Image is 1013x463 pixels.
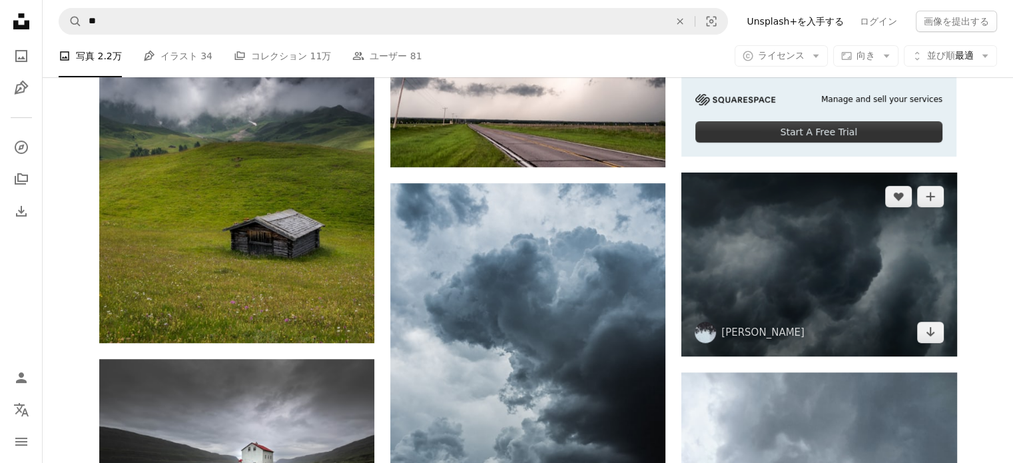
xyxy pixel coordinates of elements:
[8,396,35,423] button: 言語
[99,436,374,448] a: 赤と白の家の建築写真
[695,322,716,343] img: Anandu Vinodのプロフィールを見る
[885,186,912,207] button: いいね！
[695,94,775,105] img: file-1705255347840-230a6ab5bca9image
[8,8,35,37] a: ホーム — Unsplash
[665,9,695,34] button: 全てクリア
[927,49,974,63] span: 最適
[916,11,997,32] button: 画像を提出する
[8,75,35,101] a: イラスト
[143,35,212,77] a: イラスト 34
[739,11,852,32] a: Unsplash+を入手する
[310,49,331,63] span: 11万
[852,11,905,32] a: ログイン
[917,322,944,343] a: ダウンロード
[917,186,944,207] button: コレクションに追加する
[59,8,728,35] form: サイト内でビジュアルを探す
[8,428,35,455] button: メニュー
[352,35,422,77] a: ユーザー 81
[821,94,942,105] span: Manage and sell your services
[8,198,35,225] a: ダウンロード履歴
[758,50,805,61] span: ライセンス
[234,35,331,77] a: コレクション 11万
[927,50,955,61] span: 並び順
[8,134,35,161] a: 探す
[695,121,942,143] div: Start A Free Trial
[8,166,35,193] a: コレクション
[681,173,956,356] img: 曇り空
[904,45,997,67] button: 並び順最適
[99,165,374,177] a: 山を背景にした野原の小さな小屋
[833,45,898,67] button: 向き
[8,43,35,69] a: 写真
[695,9,727,34] button: ビジュアル検索
[735,45,828,67] button: ライセンス
[721,326,805,339] a: [PERSON_NAME]
[8,364,35,391] a: ログイン / 登録する
[681,258,956,270] a: 曇り空
[200,49,212,63] span: 34
[856,50,875,61] span: 向き
[410,49,422,63] span: 81
[390,354,665,366] a: 積雲
[59,9,82,34] button: Unsplashで検索する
